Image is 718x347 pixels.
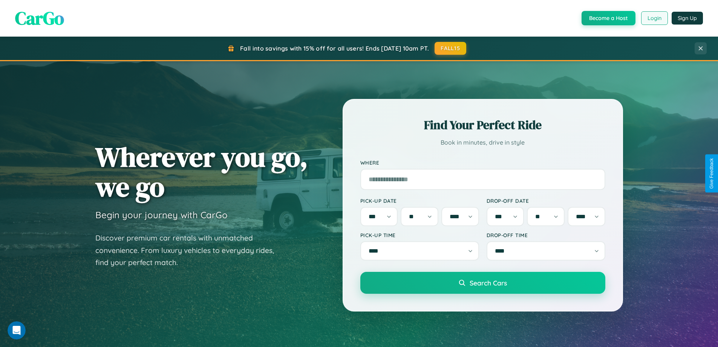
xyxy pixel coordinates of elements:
button: Search Cars [360,272,605,294]
iframe: Intercom live chat [8,321,26,339]
button: Become a Host [582,11,635,25]
button: Sign Up [672,12,703,25]
label: Pick-up Date [360,197,479,204]
label: Drop-off Date [487,197,605,204]
span: Fall into savings with 15% off for all users! Ends [DATE] 10am PT. [240,45,429,52]
button: Login [641,11,668,25]
label: Drop-off Time [487,232,605,238]
button: FALL15 [435,42,466,55]
h1: Wherever you go, we go [95,142,308,202]
h3: Begin your journey with CarGo [95,209,228,221]
span: Search Cars [470,279,507,287]
p: Discover premium car rentals with unmatched convenience. From luxury vehicles to everyday rides, ... [95,232,284,269]
div: Give Feedback [709,158,714,189]
span: CarGo [15,6,64,31]
h2: Find Your Perfect Ride [360,117,605,133]
p: Book in minutes, drive in style [360,137,605,148]
label: Pick-up Time [360,232,479,238]
label: Where [360,159,605,166]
